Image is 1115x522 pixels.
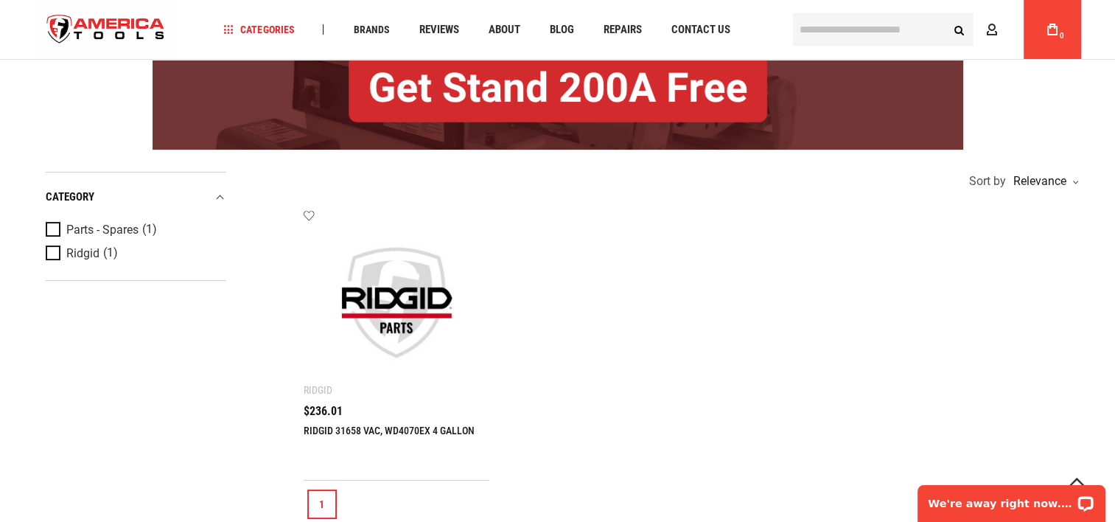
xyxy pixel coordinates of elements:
img: RIDGID 31658 VAC, WD4070EX 4 GALLON [318,224,475,381]
span: Reviews [419,24,458,35]
span: Blog [549,24,573,35]
div: category [46,187,226,207]
a: store logo [35,2,178,58]
a: Blog [542,20,580,40]
span: Sort by [969,175,1006,187]
span: Repairs [603,24,641,35]
a: Categories [217,20,301,40]
span: About [488,24,520,35]
button: Search [946,15,974,43]
span: $236.01 [304,406,343,417]
div: Ridgid [304,384,332,396]
span: (1) [142,223,157,236]
span: Ridgid [66,247,99,260]
a: Contact Us [664,20,736,40]
span: (1) [103,247,118,260]
span: Contact Us [671,24,730,35]
a: RIDGID 31658 VAC, WD4070EX 4 GALLON [304,425,475,436]
a: Reviews [412,20,465,40]
span: Parts - Spares [66,223,139,237]
a: Repairs [596,20,648,40]
a: Brands [346,20,396,40]
a: 1 [307,490,337,519]
span: 0 [1060,32,1064,40]
img: America Tools [35,2,178,58]
div: Product Filters [46,172,226,281]
span: Brands [353,24,389,35]
iframe: LiveChat chat widget [908,476,1115,522]
div: Relevance [1010,175,1077,187]
a: Ridgid (1) [46,246,223,262]
span: Categories [223,24,294,35]
a: About [481,20,526,40]
a: Parts - Spares (1) [46,222,223,238]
